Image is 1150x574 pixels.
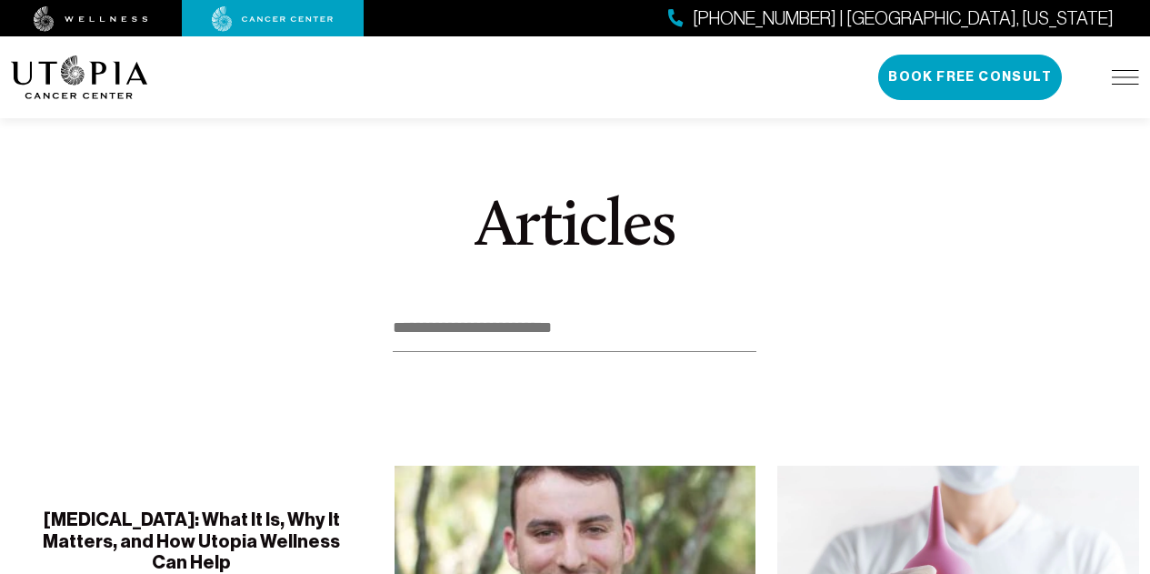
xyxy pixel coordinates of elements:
[878,55,1062,100] button: Book Free Consult
[11,55,148,99] img: logo
[212,6,334,32] img: cancer center
[668,5,1114,32] a: [PHONE_NUMBER] | [GEOGRAPHIC_DATA], [US_STATE]
[346,196,804,261] h1: Articles
[1112,70,1139,85] img: icon-hamburger
[34,6,148,32] img: wellness
[693,5,1114,32] span: [PHONE_NUMBER] | [GEOGRAPHIC_DATA], [US_STATE]
[33,509,351,574] h5: [MEDICAL_DATA]: What It Is, Why It Matters, and How Utopia Wellness Can Help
